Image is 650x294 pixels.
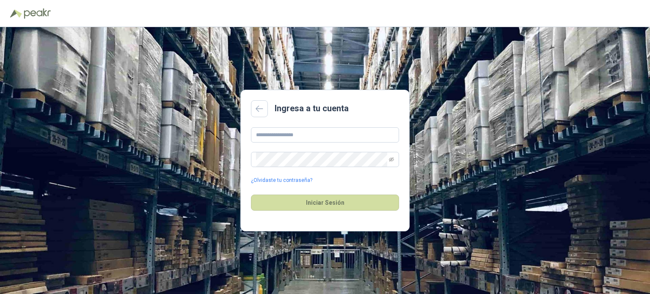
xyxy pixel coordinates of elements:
h2: Ingresa a tu cuenta [275,102,349,115]
span: eye-invisible [389,157,394,162]
img: Peakr [24,8,51,19]
a: ¿Olvidaste tu contraseña? [251,176,312,184]
button: Iniciar Sesión [251,195,399,211]
img: Logo [10,9,22,18]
